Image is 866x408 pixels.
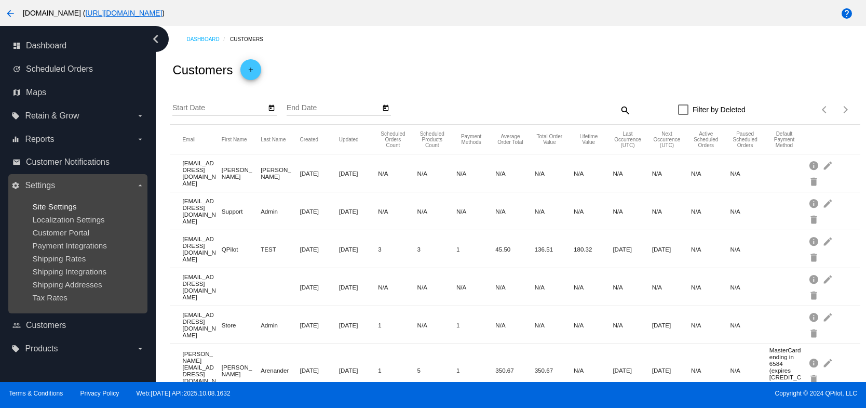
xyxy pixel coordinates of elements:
mat-icon: delete [808,371,821,387]
span: Products [25,344,58,353]
button: Next page [835,99,856,120]
mat-cell: [DATE] [300,364,339,376]
i: chevron_left [147,31,164,47]
mat-cell: [EMAIL_ADDRESS][DOMAIN_NAME] [182,157,221,189]
i: arrow_drop_down [136,112,144,120]
mat-cell: Admin [261,205,300,217]
mat-cell: N/A [613,205,652,217]
a: Tax Rates [32,293,67,302]
mat-cell: N/A [691,205,730,217]
a: Terms & Conditions [9,390,63,397]
mat-cell: N/A [730,364,769,376]
a: Site Settings [32,202,76,211]
a: Customers [230,31,272,47]
i: update [12,65,21,73]
mat-cell: [DATE] [300,281,339,293]
mat-icon: delete [808,325,821,341]
button: Change sorting for LastName [261,136,286,142]
mat-icon: delete [808,173,821,189]
mat-cell: 1 [456,243,495,255]
mat-cell: [DATE] [613,364,652,376]
button: Change sorting for TotalScheduledOrdersCount [378,131,408,148]
mat-cell: [DATE] [339,243,378,255]
mat-icon: edit [822,157,835,173]
mat-cell: 3 [378,243,417,255]
mat-cell: QPilot [222,243,261,255]
mat-cell: N/A [417,281,456,293]
span: [DOMAIN_NAME] ( ) [23,9,165,17]
button: Change sorting for AverageScheduledOrderTotal [495,134,525,145]
mat-cell: [PERSON_NAME] [222,361,261,380]
mat-cell: 3 [417,243,456,255]
span: Shipping Addresses [32,280,102,289]
a: Web:[DATE] API:2025.10.08.1632 [137,390,231,397]
mat-cell: N/A [574,167,613,179]
mat-cell: N/A [495,319,534,331]
mat-cell: [PERSON_NAME] [222,164,261,182]
button: Change sorting for PausedScheduledOrdersCount [730,131,760,148]
span: Settings [25,181,55,190]
mat-cell: N/A [456,167,495,179]
mat-icon: search [618,102,631,118]
button: Change sorting for FirstName [222,136,247,142]
button: Previous page [815,99,835,120]
mat-cell: N/A [730,167,769,179]
mat-cell: N/A [730,243,769,255]
button: Change sorting for TotalScheduledOrderValue [535,134,564,145]
mat-cell: N/A [613,319,652,331]
mat-cell: N/A [535,281,574,293]
mat-cell: N/A [574,205,613,217]
mat-cell: N/A [691,243,730,255]
mat-cell: Admin [261,319,300,331]
mat-cell: [DATE] [339,364,378,376]
mat-cell: N/A [691,167,730,179]
span: Scheduled Orders [26,64,93,74]
i: arrow_drop_down [136,181,144,190]
span: Customer Portal [32,228,89,237]
a: Shipping Integrations [32,267,106,276]
mat-icon: edit [822,309,835,325]
mat-cell: N/A [495,281,534,293]
mat-icon: add [245,66,257,78]
span: Filter by Deleted [693,103,746,116]
button: Change sorting for NextScheduledOrderOccurrenceUtc [652,131,682,148]
mat-cell: [DATE] [300,319,339,331]
mat-cell: N/A [378,167,417,179]
mat-icon: delete [808,211,821,227]
i: arrow_drop_down [136,345,144,353]
mat-icon: delete [808,249,821,265]
a: Privacy Policy [80,390,119,397]
mat-icon: info [808,157,821,173]
button: Change sorting for PaymentMethodsCount [456,134,486,145]
span: Payment Integrations [32,241,107,250]
mat-cell: MasterCard ending in 6584 (expires [CREDIT_CARD_DATA]) [769,344,808,397]
mat-cell: N/A [691,319,730,331]
mat-cell: 180.32 [574,243,613,255]
mat-cell: [DATE] [300,167,339,179]
mat-cell: 45.50 [495,243,534,255]
mat-cell: 1 [378,319,417,331]
mat-cell: N/A [535,319,574,331]
mat-cell: N/A [456,205,495,217]
mat-cell: [DATE] [613,243,652,255]
mat-icon: info [808,233,821,249]
mat-cell: N/A [535,167,574,179]
span: Localization Settings [32,215,104,224]
mat-icon: delete [808,287,821,303]
mat-cell: N/A [378,281,417,293]
mat-cell: Store [222,319,261,331]
h2: Customers [172,63,233,77]
a: [URL][DOMAIN_NAME] [85,9,162,17]
mat-cell: [DATE] [652,243,691,255]
mat-icon: edit [822,271,835,287]
i: dashboard [12,42,21,50]
button: Change sorting for ActiveScheduledOrdersCount [691,131,721,148]
button: Change sorting for LastScheduledOrderOccurrenceUtc [613,131,642,148]
mat-icon: info [808,271,821,287]
a: email Customer Notifications [12,154,144,170]
i: email [12,158,21,166]
mat-cell: [EMAIL_ADDRESS][DOMAIN_NAME] [182,309,221,341]
mat-cell: 1 [456,319,495,331]
mat-cell: N/A [613,281,652,293]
